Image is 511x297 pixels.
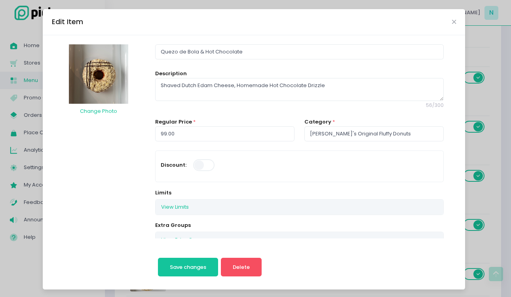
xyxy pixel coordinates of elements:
label: Limits [155,189,171,197]
input: Regular Price [155,126,294,141]
button: Delete [221,258,262,277]
span: Delete [233,263,250,271]
button: Change Photo [80,104,118,119]
input: Category [304,126,444,141]
button: Close [452,20,456,24]
button: Save changes [158,258,218,277]
label: Category [304,118,331,126]
label: Regular Price [155,118,192,126]
span: Save changes [170,263,206,271]
textarea: Shaved Dutch Edam Cheese, Homemade Hot Chocolate Drizzle [155,78,443,101]
img: Item Photo [69,44,128,104]
button: View Limits [156,200,194,215]
span: 56 / 300 [155,102,443,109]
label: Discount: [161,161,186,169]
button: View Extra Groups [156,232,213,247]
label: Description [155,70,187,78]
label: Extra Groups [155,221,191,229]
div: Edit Item [52,17,83,27]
